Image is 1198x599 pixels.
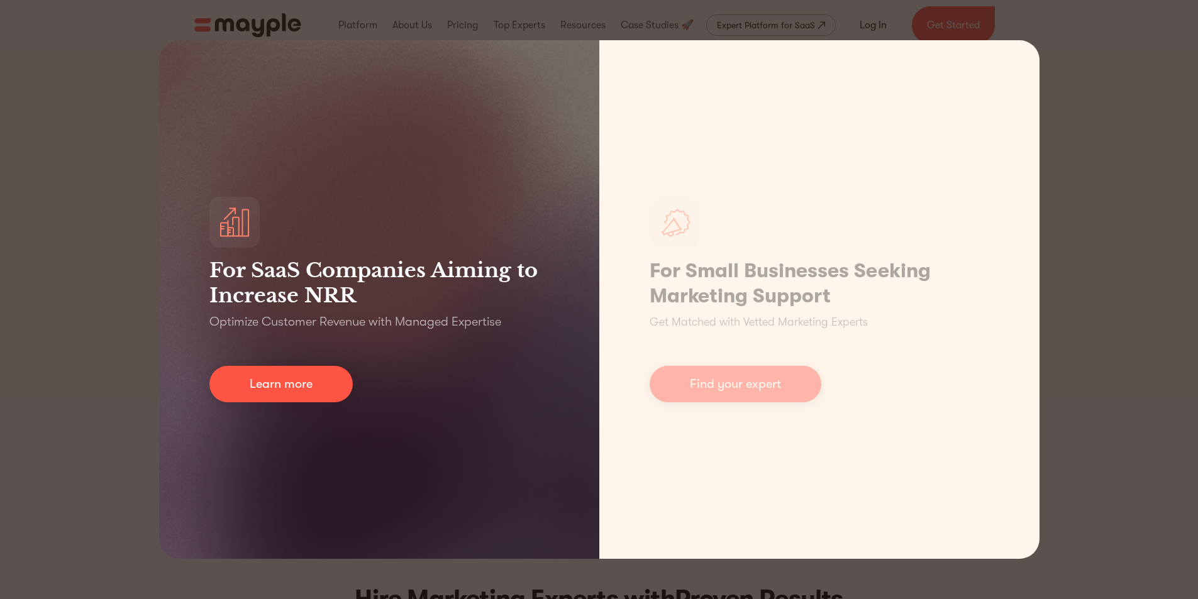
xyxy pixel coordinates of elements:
[650,366,821,402] a: Find your expert
[650,314,868,331] p: Get Matched with Vetted Marketing Experts
[209,313,501,331] p: Optimize Customer Revenue with Managed Expertise
[650,258,989,309] h1: For Small Businesses Seeking Marketing Support
[209,258,549,308] h3: For SaaS Companies Aiming to Increase NRR
[209,366,353,402] a: Learn more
